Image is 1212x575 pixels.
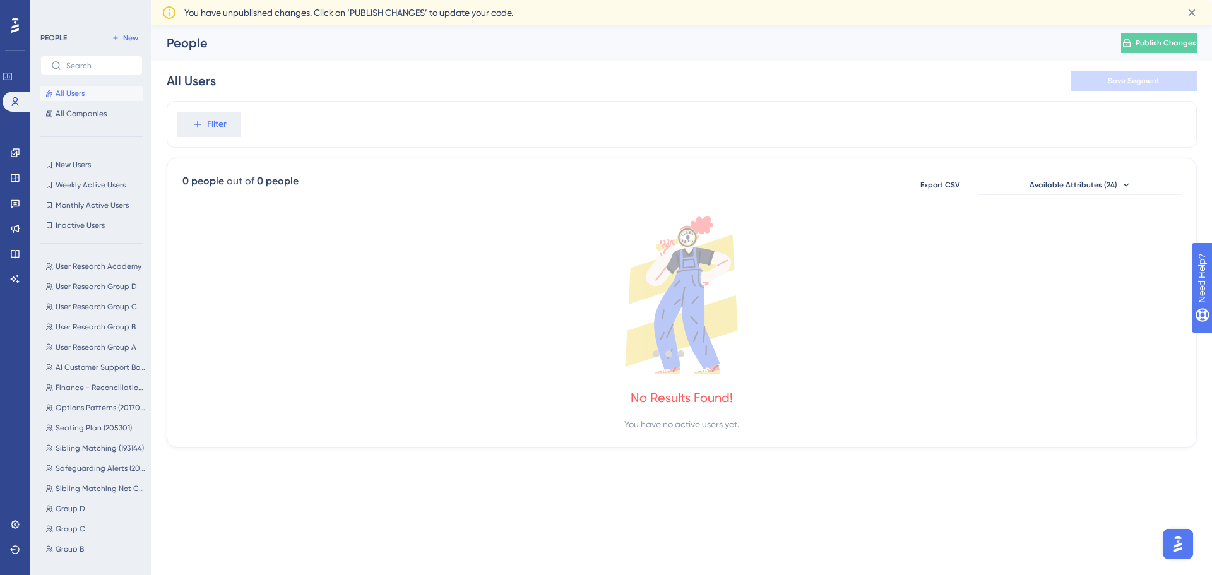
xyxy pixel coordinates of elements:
span: Group C [56,524,85,534]
span: All Companies [56,109,107,119]
span: Save Segment [1108,76,1160,86]
button: New Users [40,157,143,172]
button: All Companies [40,106,143,121]
span: User Research Group D [56,282,137,292]
button: AI Customer Support Bot (201922) [40,360,150,375]
span: Sibling Matching (193144) [56,443,144,453]
span: New [123,33,138,43]
div: People [167,34,1090,52]
iframe: UserGuiding AI Assistant Launcher [1159,525,1197,563]
span: Group D [56,504,85,514]
span: Finance - Reconciliation Improvements (211559) [56,382,145,393]
span: User Research Group B [56,322,136,332]
button: Monthly Active Users [40,198,143,213]
button: User Research Group A [40,340,150,355]
button: Group C [40,521,150,536]
span: All Users [56,88,85,98]
span: You have unpublished changes. Click on ‘PUBLISH CHANGES’ to update your code. [184,5,513,20]
span: User Research Academy [56,261,141,271]
button: Save Segment [1071,71,1197,91]
button: Safeguarding Alerts (202844) [40,461,150,476]
button: Weekly Active Users [40,177,143,193]
span: User Research Group C [56,302,137,312]
div: All Users [167,72,216,90]
span: AI Customer Support Bot (201922) [56,362,145,372]
button: All Users [40,86,143,101]
button: Options Patterns (201701; 199115; 205854) [40,400,150,415]
button: New [107,30,143,45]
button: User Research Group B [40,319,150,335]
span: Seating Plan (205301) [56,423,132,433]
span: User Research Group A [56,342,136,352]
span: Sibling Matching Not Completed HS [56,483,145,494]
span: Safeguarding Alerts (202844) [56,463,145,473]
input: Search [66,61,132,70]
span: Options Patterns (201701; 199115; 205854) [56,403,145,413]
button: Sibling Matching (193144) [40,441,150,456]
span: New Users [56,160,91,170]
span: Publish Changes [1136,38,1196,48]
button: Group B [40,542,150,557]
button: Seating Plan (205301) [40,420,150,436]
button: User Research Group C [40,299,150,314]
div: PEOPLE [40,33,67,43]
button: Finance - Reconciliation Improvements (211559) [40,380,150,395]
span: Need Help? [30,3,79,18]
button: Sibling Matching Not Completed HS [40,481,150,496]
span: Inactive Users [56,220,105,230]
span: Weekly Active Users [56,180,126,190]
span: Monthly Active Users [56,200,129,210]
button: User Research Academy [40,259,150,274]
button: Inactive Users [40,218,143,233]
button: User Research Group D [40,279,150,294]
span: Group B [56,544,84,554]
button: Group D [40,501,150,516]
button: Publish Changes [1121,33,1197,53]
